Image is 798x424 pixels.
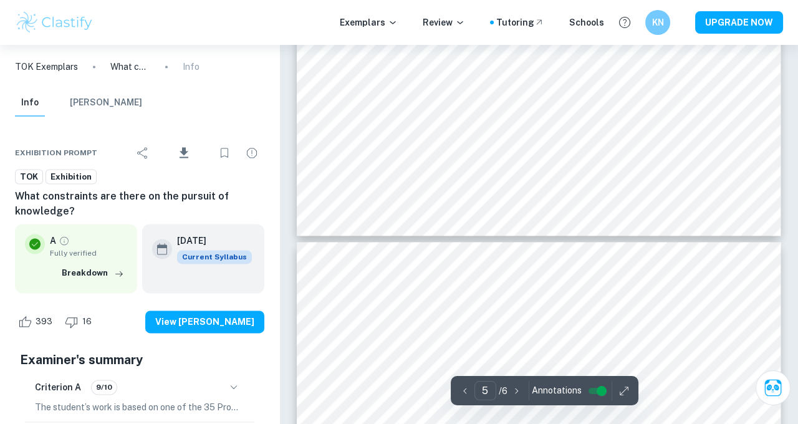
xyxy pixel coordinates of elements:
[15,169,43,185] a: TOK
[183,60,199,74] p: Info
[62,312,99,332] div: Dislike
[35,380,81,394] h6: Criterion A
[50,234,56,248] p: A
[756,370,791,405] button: Ask Clai
[177,250,252,264] span: Current Syllabus
[158,137,209,169] div: Download
[496,16,544,29] a: Tutoring
[177,250,252,264] div: This exemplar is based on the current syllabus. Feel free to refer to it for inspiration/ideas wh...
[15,312,59,332] div: Like
[15,10,94,35] img: Clastify logo
[340,16,398,29] p: Exemplars
[130,140,155,165] div: Share
[177,234,242,248] h6: [DATE]
[423,16,465,29] p: Review
[645,10,670,35] button: KN
[46,169,97,185] a: Exhibition
[532,384,582,397] span: Annotations
[15,189,264,219] h6: What constraints are there on the pursuit of knowledge?
[46,171,96,183] span: Exhibition
[569,16,604,29] a: Schools
[651,16,665,29] h6: KN
[239,140,264,165] div: Report issue
[59,264,127,282] button: Breakdown
[70,89,142,117] button: [PERSON_NAME]
[92,382,117,393] span: 9/10
[15,147,97,158] span: Exhibition Prompt
[15,89,45,117] button: Info
[20,350,259,369] h5: Examiner's summary
[499,384,507,398] p: / 6
[75,316,99,328] span: 16
[695,11,783,34] button: UPGRADE NOW
[29,316,59,328] span: 393
[614,12,635,33] button: Help and Feedback
[59,235,70,246] a: Grade fully verified
[15,60,78,74] a: TOK Exemplars
[212,140,237,165] div: Bookmark
[16,171,42,183] span: TOK
[35,400,244,414] p: The student’s work is based on one of the 35 Prompts released by the IBO for the examination sess...
[50,248,127,259] span: Fully verified
[145,311,264,333] button: View [PERSON_NAME]
[110,60,150,74] p: What constraints are there on the pursuit of knowledge?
